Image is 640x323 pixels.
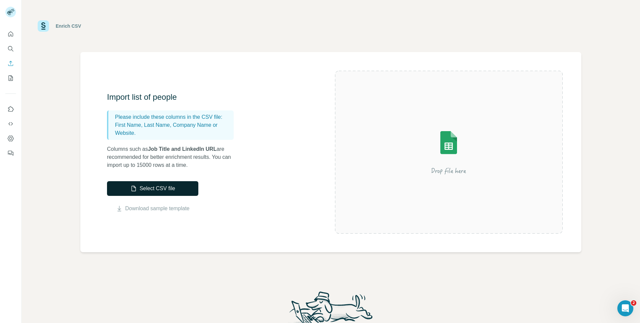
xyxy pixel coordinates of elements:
a: Download sample template [125,205,190,213]
button: Use Surfe API [5,118,16,130]
p: Columns such as are recommended for better enrichment results. You can import up to 15000 rows at... [107,145,240,169]
button: Search [5,43,16,55]
button: Download sample template [107,205,198,213]
img: Surfe Logo [38,20,49,32]
button: Select CSV file [107,181,198,196]
p: Please include these columns in the CSV file: [115,113,231,121]
button: Feedback [5,147,16,159]
h3: Import list of people [107,92,240,102]
img: Surfe Illustration - Drop file here or select below [389,112,509,192]
p: First Name, Last Name, Company Name or Website. [115,121,231,137]
button: Quick start [5,28,16,40]
span: 2 [631,300,636,306]
iframe: Intercom live chat [617,300,633,316]
div: Enrich CSV [56,23,81,29]
button: Use Surfe on LinkedIn [5,103,16,115]
span: Job Title and LinkedIn URL [148,146,217,152]
button: My lists [5,72,16,84]
button: Enrich CSV [5,57,16,69]
button: Dashboard [5,132,16,144]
